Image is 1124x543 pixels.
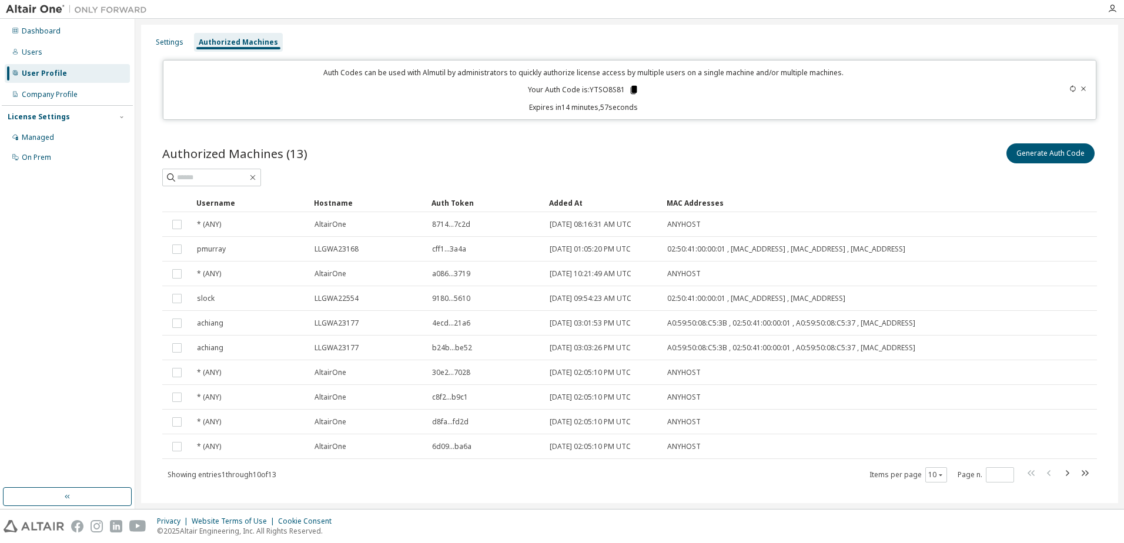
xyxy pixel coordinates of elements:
[667,417,701,427] span: ANYHOST
[197,417,221,427] span: * (ANY)
[22,133,54,142] div: Managed
[315,368,346,377] span: AltairOne
[315,343,359,353] span: LLGWA23177
[197,442,221,451] span: * (ANY)
[197,393,221,402] span: * (ANY)
[667,244,905,254] span: 02:50:41:00:00:01 , [MAC_ADDRESS] , [MAC_ADDRESS] , [MAC_ADDRESS]
[197,294,215,303] span: slock
[22,48,42,57] div: Users
[129,520,146,532] img: youtube.svg
[168,470,276,480] span: Showing entries 1 through 10 of 13
[22,69,67,78] div: User Profile
[110,520,122,532] img: linkedin.svg
[315,294,359,303] span: LLGWA22554
[315,319,359,328] span: LLGWA23177
[550,269,631,279] span: [DATE] 10:21:49 AM UTC
[157,526,339,536] p: © 2025 Altair Engineering, Inc. All Rights Reserved.
[432,294,470,303] span: 9180...5610
[314,193,422,212] div: Hostname
[432,393,468,402] span: c8f2...b9c1
[432,269,470,279] span: a086...3719
[199,38,278,47] div: Authorized Machines
[315,269,346,279] span: AltairOne
[197,319,223,328] span: achiang
[549,193,657,212] div: Added At
[550,368,631,377] span: [DATE] 02:05:10 PM UTC
[278,517,339,526] div: Cookie Consent
[22,26,61,36] div: Dashboard
[667,319,915,328] span: A0:59:50:08:C5:3B , 02:50:41:00:00:01 , A0:59:50:08:C5:37 , [MAC_ADDRESS]
[91,520,103,532] img: instagram.svg
[550,294,631,303] span: [DATE] 09:54:23 AM UTC
[667,393,701,402] span: ANYHOST
[8,112,70,122] div: License Settings
[197,244,226,254] span: pmurray
[315,244,359,254] span: LLGWA23168
[6,4,153,15] img: Altair One
[550,417,631,427] span: [DATE] 02:05:10 PM UTC
[197,368,221,377] span: * (ANY)
[869,467,947,482] span: Items per page
[1006,143,1095,163] button: Generate Auth Code
[432,417,469,427] span: d8fa...fd2d
[71,520,83,532] img: facebook.svg
[315,417,346,427] span: AltairOne
[431,193,540,212] div: Auth Token
[667,269,701,279] span: ANYHOST
[315,442,346,451] span: AltairOne
[432,442,471,451] span: 6d09...ba6a
[4,520,64,532] img: altair_logo.svg
[550,442,631,451] span: [DATE] 02:05:10 PM UTC
[432,368,470,377] span: 30e2...7028
[550,220,631,229] span: [DATE] 08:16:31 AM UTC
[958,467,1014,482] span: Page n.
[550,393,631,402] span: [DATE] 02:05:10 PM UTC
[667,442,701,451] span: ANYHOST
[667,294,845,303] span: 02:50:41:00:00:01 , [MAC_ADDRESS] , [MAC_ADDRESS]
[170,68,998,78] p: Auth Codes can be used with Almutil by administrators to quickly authorize license access by mult...
[928,470,944,480] button: 10
[528,85,639,95] p: Your Auth Code is: YTSO8S81
[157,517,192,526] div: Privacy
[432,343,472,353] span: b24b...be52
[315,393,346,402] span: AltairOne
[667,193,971,212] div: MAC Addresses
[196,193,305,212] div: Username
[667,368,701,377] span: ANYHOST
[432,319,470,328] span: 4ecd...21a6
[22,90,78,99] div: Company Profile
[667,343,915,353] span: A0:59:50:08:C5:3B , 02:50:41:00:00:01 , A0:59:50:08:C5:37 , [MAC_ADDRESS]
[197,343,223,353] span: achiang
[22,153,51,162] div: On Prem
[162,145,307,162] span: Authorized Machines (13)
[432,244,466,254] span: cff1...3a4a
[197,269,221,279] span: * (ANY)
[432,220,470,229] span: 8714...7c2d
[192,517,278,526] div: Website Terms of Use
[550,244,631,254] span: [DATE] 01:05:20 PM UTC
[197,220,221,229] span: * (ANY)
[170,102,998,112] p: Expires in 14 minutes, 57 seconds
[667,220,701,229] span: ANYHOST
[550,343,631,353] span: [DATE] 03:03:26 PM UTC
[156,38,183,47] div: Settings
[550,319,631,328] span: [DATE] 03:01:53 PM UTC
[315,220,346,229] span: AltairOne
